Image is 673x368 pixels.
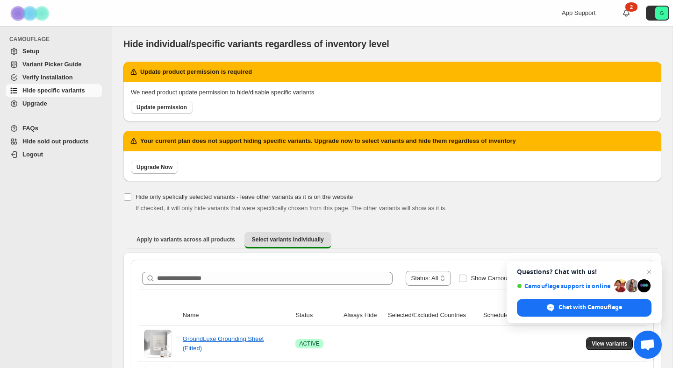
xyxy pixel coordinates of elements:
[144,330,172,358] img: GroundLuxe Grounding Sheet (Fitted)
[9,35,106,43] span: CAMOUFLAGE
[131,101,193,114] a: Update permission
[136,193,353,200] span: Hide only spefically selected variants - leave other variants as it is on the website
[22,87,85,94] span: Hide specific variants
[136,104,187,111] span: Update permission
[6,148,102,161] a: Logout
[6,135,102,148] a: Hide sold out products
[22,61,81,68] span: Variant Picker Guide
[252,236,324,243] span: Select variants individually
[140,136,516,146] h2: Your current plan does not support hiding specific variants. Upgrade now to select variants and h...
[22,74,73,81] span: Verify Installation
[136,205,447,212] span: If checked, it will only hide variants that were specifically chosen from this page. The other va...
[622,8,631,18] a: 2
[480,305,536,326] th: Scheduled Hide
[385,305,480,326] th: Selected/Excluded Countries
[517,283,611,290] span: Camouflage support is online
[6,122,102,135] a: FAQs
[625,2,637,12] div: 2
[293,305,341,326] th: Status
[517,268,652,276] span: Questions? Chat with us!
[22,100,47,107] span: Upgrade
[592,340,628,347] span: View variants
[6,84,102,97] a: Hide specific variants
[183,335,264,352] a: GroundLuxe Grounding Sheet (Fitted)
[644,266,655,277] span: Close chat
[558,303,622,311] span: Chat with Camouflage
[471,275,573,282] span: Show Camouflage managed products
[123,39,389,49] span: Hide individual/specific variants regardless of inventory level
[517,299,652,317] div: Chat with Camouflage
[6,45,102,58] a: Setup
[634,331,662,359] div: Open chat
[6,97,102,110] a: Upgrade
[129,232,243,247] button: Apply to variants across all products
[22,48,39,55] span: Setup
[136,163,172,171] span: Upgrade Now
[244,232,331,248] button: Select variants individually
[131,89,314,96] span: We need product update permission to hide/disable specific variants
[131,161,178,174] a: Upgrade Now
[6,71,102,84] a: Verify Installation
[299,340,319,347] span: ACTIVE
[136,236,235,243] span: Apply to variants across all products
[22,125,38,132] span: FAQs
[341,305,385,326] th: Always Hide
[7,0,54,26] img: Camouflage
[646,6,669,21] button: Avatar with initials G
[180,305,293,326] th: Name
[655,7,668,20] span: Avatar with initials G
[22,138,89,145] span: Hide sold out products
[586,337,633,350] button: View variants
[140,67,252,77] h2: Update product permission is required
[22,151,43,158] span: Logout
[562,9,595,16] span: App Support
[6,58,102,71] a: Variant Picker Guide
[660,10,664,16] text: G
